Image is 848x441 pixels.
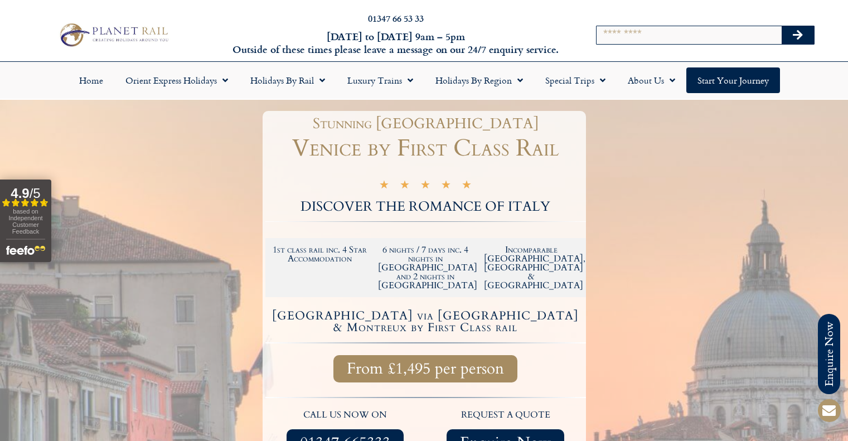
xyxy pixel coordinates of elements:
a: Start your Journey [686,67,780,93]
a: Orient Express Holidays [114,67,239,93]
span: From £1,495 per person [347,362,504,376]
a: Special Trips [534,67,617,93]
h1: Venice by First Class Rail [265,137,586,160]
h2: 1st class rail inc. 4 Star Accommodation [273,245,367,263]
nav: Menu [6,67,842,93]
i: ★ [441,180,451,193]
a: Luxury Trains [336,67,424,93]
p: call us now on [271,408,420,423]
a: Home [68,67,114,93]
h6: [DATE] to [DATE] 9am – 5pm Outside of these times please leave a message on our 24/7 enquiry serv... [229,30,563,56]
i: ★ [400,180,410,193]
a: From £1,495 per person [333,355,517,382]
img: Planet Rail Train Holidays Logo [55,21,171,49]
a: About Us [617,67,686,93]
h2: 6 nights / 7 days inc. 4 nights in [GEOGRAPHIC_DATA] and 2 nights in [GEOGRAPHIC_DATA] [378,245,473,290]
h2: Incomparable [GEOGRAPHIC_DATA], [GEOGRAPHIC_DATA] & [GEOGRAPHIC_DATA] [484,245,579,290]
button: Search [782,26,814,44]
h1: Stunning [GEOGRAPHIC_DATA] [271,117,580,131]
p: request a quote [431,408,580,423]
i: ★ [462,180,472,193]
a: Holidays by Rail [239,67,336,93]
a: Holidays by Region [424,67,534,93]
i: ★ [420,180,430,193]
div: 5/5 [379,178,472,193]
h4: [GEOGRAPHIC_DATA] via [GEOGRAPHIC_DATA] & Montreux by First Class rail [267,310,584,333]
a: 01347 66 53 33 [368,12,424,25]
h2: DISCOVER THE ROMANCE OF ITALY [265,200,586,214]
i: ★ [379,180,389,193]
